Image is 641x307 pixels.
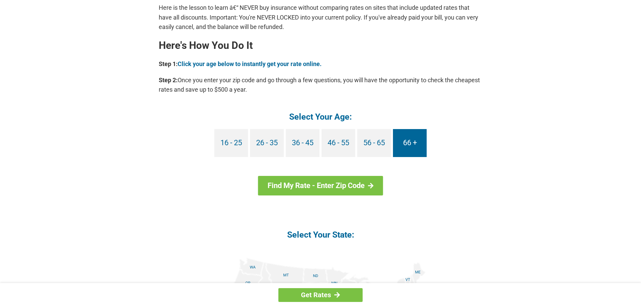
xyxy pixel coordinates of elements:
[159,60,178,67] b: Step 1:
[286,129,319,157] a: 36 - 45
[258,176,383,195] a: Find My Rate - Enter Zip Code
[214,129,248,157] a: 16 - 25
[159,75,482,94] p: Once you enter your zip code and go through a few questions, you will have the opportunity to che...
[357,129,391,157] a: 56 - 65
[322,129,355,157] a: 46 - 55
[159,76,178,84] b: Step 2:
[159,40,482,51] h2: Here's How You Do It
[393,129,427,157] a: 66 +
[250,129,284,157] a: 26 - 35
[159,229,482,240] h4: Select Your State:
[178,60,322,67] a: Click your age below to instantly get your rate online.
[278,288,363,302] a: Get Rates
[159,111,482,122] h4: Select Your Age:
[159,3,482,31] p: Here is the lesson to learn â€“ NEVER buy insurance without comparing rates on sites that include...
